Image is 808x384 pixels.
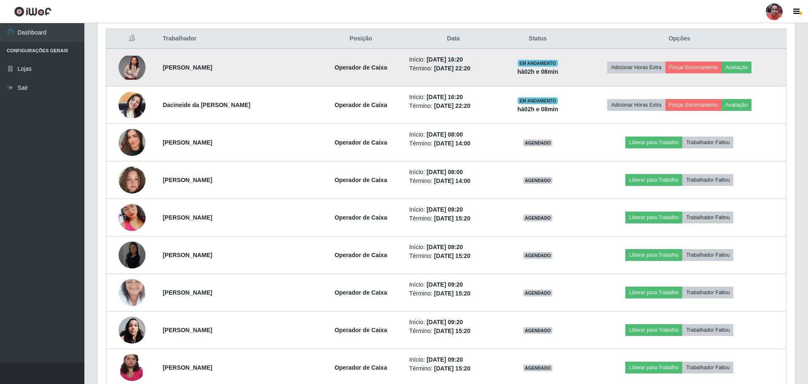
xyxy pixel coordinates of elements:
li: Início: [409,280,498,289]
button: Avaliação [722,62,751,73]
strong: [PERSON_NAME] [163,214,212,221]
li: Término: [409,289,498,298]
li: Início: [409,168,498,177]
button: Forçar Encerramento [665,62,722,73]
button: Liberar para Trabalho [625,287,682,298]
button: Adicionar Horas Extra [607,62,665,73]
th: Data [404,29,503,49]
img: 1714848493564.jpeg [119,312,146,348]
strong: [PERSON_NAME] [163,139,212,146]
img: 1743039429439.jpeg [119,193,146,242]
time: [DATE] 15:20 [434,252,470,259]
button: Avaliação [722,99,751,111]
button: Trabalhador Faltou [682,324,733,336]
strong: Operador de Caixa [335,252,387,258]
span: AGENDADO [523,252,553,259]
span: AGENDADO [523,327,553,334]
li: Término: [409,102,498,110]
strong: [PERSON_NAME] [163,289,212,296]
img: CoreUI Logo [14,6,51,17]
time: [DATE] 08:00 [427,169,463,175]
span: EM ANDAMENTO [518,97,558,104]
time: [DATE] 08:00 [427,131,463,138]
th: Trabalhador [158,29,318,49]
strong: Operador de Caixa [335,364,387,371]
img: 1677848309634.jpeg [119,269,146,317]
time: [DATE] 15:20 [434,215,470,222]
time: [DATE] 14:00 [434,140,470,147]
button: Adicionar Horas Extra [607,99,665,111]
strong: Operador de Caixa [335,177,387,183]
span: AGENDADO [523,140,553,146]
li: Início: [409,93,498,102]
strong: Operador de Caixa [335,214,387,221]
time: [DATE] 15:20 [434,328,470,334]
span: AGENDADO [523,365,553,371]
time: [DATE] 09:20 [427,206,463,213]
span: AGENDADO [523,290,553,296]
time: [DATE] 09:20 [427,319,463,325]
th: Status [503,29,573,49]
time: [DATE] 16:20 [427,94,463,100]
button: Liberar para Trabalho [625,212,682,223]
li: Término: [409,177,498,185]
strong: Operador de Caixa [335,102,387,108]
strong: [PERSON_NAME] [163,327,212,333]
time: [DATE] 15:20 [434,365,470,372]
li: Início: [409,318,498,327]
span: EM ANDAMENTO [518,60,558,67]
img: 1752513386175.jpeg [119,87,146,123]
img: 1757512540687.jpeg [119,56,146,80]
button: Liberar para Trabalho [625,362,682,373]
button: Trabalhador Faltou [682,362,733,373]
button: Forçar Encerramento [665,99,722,111]
li: Início: [409,55,498,64]
img: 1751065972861.jpeg [119,156,146,204]
span: AGENDADO [523,215,553,221]
li: Término: [409,214,498,223]
li: Término: [409,364,498,373]
button: Trabalhador Faltou [682,137,733,148]
li: Término: [409,327,498,336]
time: [DATE] 09:20 [427,281,463,288]
li: Término: [409,139,498,148]
button: Trabalhador Faltou [682,287,733,298]
li: Início: [409,130,498,139]
time: [DATE] 22:20 [434,65,470,72]
img: 1750801890236.jpeg [119,118,146,166]
button: Trabalhador Faltou [682,174,733,186]
button: Liberar para Trabalho [625,249,682,261]
li: Início: [409,243,498,252]
time: [DATE] 15:20 [434,290,470,297]
strong: Dacineide da [PERSON_NAME] [163,102,251,108]
button: Liberar para Trabalho [625,324,682,336]
time: [DATE] 14:00 [434,177,470,184]
strong: Operador de Caixa [335,289,387,296]
button: Liberar para Trabalho [625,137,682,148]
strong: há 02 h e 08 min [517,106,558,113]
li: Término: [409,64,498,73]
button: Trabalhador Faltou [682,249,733,261]
strong: Operador de Caixa [335,64,387,71]
strong: [PERSON_NAME] [163,364,212,371]
time: [DATE] 09:20 [427,244,463,250]
button: Trabalhador Faltou [682,212,733,223]
th: Posição [318,29,404,49]
button: Liberar para Trabalho [625,174,682,186]
img: 1753889006252.jpeg [119,242,146,269]
li: Término: [409,252,498,260]
time: [DATE] 22:20 [434,102,470,109]
strong: Operador de Caixa [335,327,387,333]
th: Opções [573,29,786,49]
time: [DATE] 16:20 [427,56,463,63]
time: [DATE] 09:20 [427,356,463,363]
li: Início: [409,205,498,214]
strong: [PERSON_NAME] [163,64,212,71]
span: AGENDADO [523,177,553,184]
strong: [PERSON_NAME] [163,252,212,258]
li: Início: [409,355,498,364]
strong: [PERSON_NAME] [163,177,212,183]
strong: há 02 h e 08 min [517,68,558,75]
strong: Operador de Caixa [335,139,387,146]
